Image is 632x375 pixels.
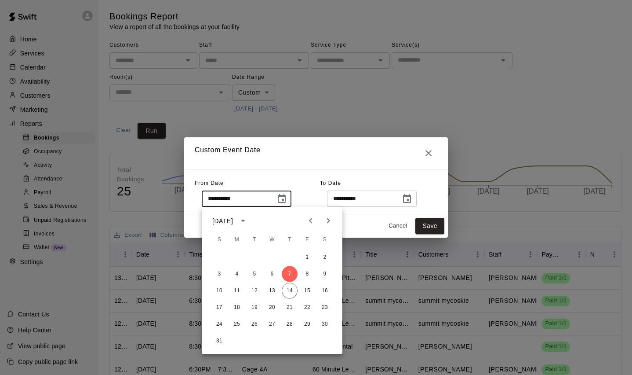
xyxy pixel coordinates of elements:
span: Tuesday [247,231,262,249]
button: calendar view is open, switch to year view [236,213,251,228]
span: Friday [299,231,315,249]
button: 4 [229,266,245,282]
button: 18 [229,300,245,316]
div: [DATE] [212,216,233,225]
button: 26 [247,316,262,332]
button: Previous month [302,212,320,230]
button: 12 [247,283,262,299]
span: Saturday [317,231,333,249]
button: Choose date, selected date is Aug 15, 2025 [398,190,416,208]
button: 20 [264,300,280,316]
button: 22 [299,300,315,316]
span: To Date [320,180,341,186]
button: 31 [211,333,227,349]
span: Wednesday [264,231,280,249]
span: From Date [195,180,224,186]
button: 24 [211,316,227,332]
span: Sunday [211,231,227,249]
button: 11 [229,283,245,299]
button: 6 [264,266,280,282]
button: 5 [247,266,262,282]
button: 30 [317,316,333,332]
span: Monday [229,231,245,249]
button: 1 [299,250,315,265]
h2: Custom Event Date [184,137,448,169]
button: 13 [264,283,280,299]
button: 3 [211,266,227,282]
button: 28 [282,316,298,332]
button: 14 [282,283,298,299]
button: Close [420,144,437,162]
button: 8 [299,266,315,282]
button: 7 [282,266,298,282]
button: 9 [317,266,333,282]
button: 2 [317,250,333,265]
button: 27 [264,316,280,332]
button: 29 [299,316,315,332]
button: Next month [320,212,337,230]
button: Save [415,218,444,234]
button: 23 [317,300,333,316]
button: 17 [211,300,227,316]
button: 10 [211,283,227,299]
button: 25 [229,316,245,332]
button: 16 [317,283,333,299]
span: Thursday [282,231,298,249]
button: 19 [247,300,262,316]
button: Cancel [384,219,412,233]
button: 21 [282,300,298,316]
button: Choose date, selected date is Aug 7, 2025 [273,190,291,208]
button: 15 [299,283,315,299]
